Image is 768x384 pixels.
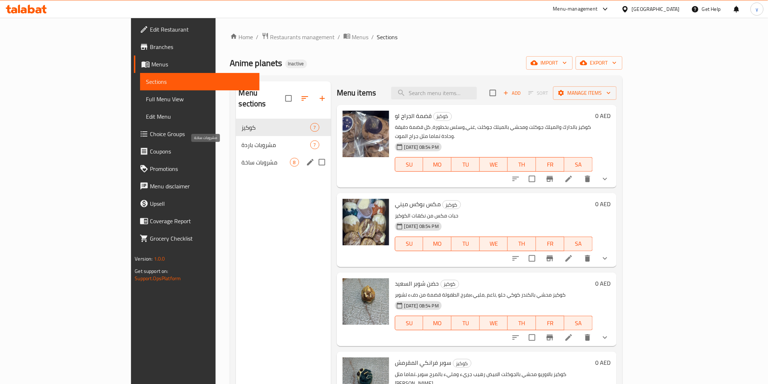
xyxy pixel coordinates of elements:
[401,223,442,230] span: [DATE] 08:54 PM
[502,89,522,97] span: Add
[454,159,477,170] span: TU
[596,170,614,188] button: show more
[296,90,314,107] span: Sort sections
[541,170,559,188] button: Branch-specific-item
[524,251,540,266] span: Select to update
[452,157,480,172] button: TU
[395,357,452,368] span: سوبر فرانكي المقرمش
[564,316,593,330] button: SA
[564,237,593,251] button: SA
[579,329,596,346] button: delete
[134,56,259,73] a: Menus
[501,87,524,99] button: Add
[395,211,593,220] p: حبات مكس من نكهات الكوكيز
[483,318,505,328] span: WE
[146,77,253,86] span: Sections
[134,212,259,230] a: Coverage Report
[596,111,611,121] h6: 0 AED
[242,123,310,132] span: كوكيز
[524,171,540,187] span: Select to update
[541,329,559,346] button: Branch-specific-item
[483,238,505,249] span: WE
[539,318,561,328] span: FR
[567,159,590,170] span: SA
[395,316,424,330] button: SU
[426,318,449,328] span: MO
[434,112,452,120] span: كوكيز
[485,85,501,101] span: Select section
[146,112,253,121] span: Edit Menu
[601,175,609,183] svg: Show Choices
[398,318,421,328] span: SU
[756,5,758,13] span: y
[270,33,335,41] span: Restaurants management
[310,123,319,132] div: items
[146,95,253,103] span: Full Menu View
[236,119,331,136] div: كوكيز7
[343,278,389,325] img: حضن شوبر السعيد
[343,111,389,157] img: قضمة الجراح لو
[511,159,533,170] span: TH
[398,238,421,249] span: SU
[401,144,442,151] span: [DATE] 08:54 PM
[564,157,593,172] button: SA
[596,250,614,267] button: show more
[553,5,598,13] div: Menu-management
[150,199,253,208] span: Upsell
[395,278,439,289] span: حضن شوبر السعيد
[480,316,508,330] button: WE
[230,32,622,42] nav: breadcrumb
[134,143,259,160] a: Coupons
[395,290,593,299] p: كوكيز محشي بالكندر كوكي حلو ,ناعم ,ملييءبفرح الطفولة قضمة من دفء تشوبر
[135,274,181,283] a: Support.OpsPlatform
[395,157,424,172] button: SU
[524,87,553,99] span: Select section first
[559,89,611,98] span: Manage items
[236,136,331,154] div: مشروبات باردة7
[441,280,459,288] span: كوكيز
[314,90,331,107] button: Add section
[352,33,369,41] span: Menus
[579,170,596,188] button: delete
[311,124,319,131] span: 7
[305,157,316,168] button: edit
[553,86,617,100] button: Manage items
[564,175,573,183] a: Edit menu item
[507,170,524,188] button: sort-choices
[395,123,593,141] p: كوكيز بالدارك والميلك جوكلت ومحشي بالميلك جوكلت ,غني,وسلس بخطورة, كل قضمة دقيقة وحادة تماما مثل ج...
[343,32,369,42] a: Menus
[426,238,449,249] span: MO
[262,32,335,42] a: Restaurants management
[567,238,590,249] span: SA
[134,177,259,195] a: Menu disclaimer
[391,87,477,99] input: search
[601,333,609,342] svg: Show Choices
[433,112,452,121] div: كوكيز
[501,87,524,99] span: Add item
[343,199,389,245] img: مكس بوكس ميني
[337,87,376,98] h2: Menu items
[230,55,282,71] span: Anime planets
[150,42,253,51] span: Branches
[150,25,253,34] span: Edit Restaurant
[290,159,299,166] span: 8
[453,359,471,368] span: كوكيز
[135,266,168,276] span: Get support on:
[564,254,573,263] a: Edit menu item
[441,280,459,289] div: كوكيز
[454,318,477,328] span: TU
[377,33,398,41] span: Sections
[564,333,573,342] a: Edit menu item
[281,91,296,106] span: Select all sections
[526,56,573,70] button: import
[285,61,307,67] span: Inactive
[395,110,432,121] span: قضمة الجراح لو
[150,147,253,156] span: Coupons
[596,199,611,209] h6: 0 AED
[242,140,310,149] span: مشروبات باردة
[452,316,480,330] button: TU
[242,158,290,167] span: مشروبات ساخة
[395,199,441,209] span: مكس بوكس ميني
[596,358,611,368] h6: 0 AED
